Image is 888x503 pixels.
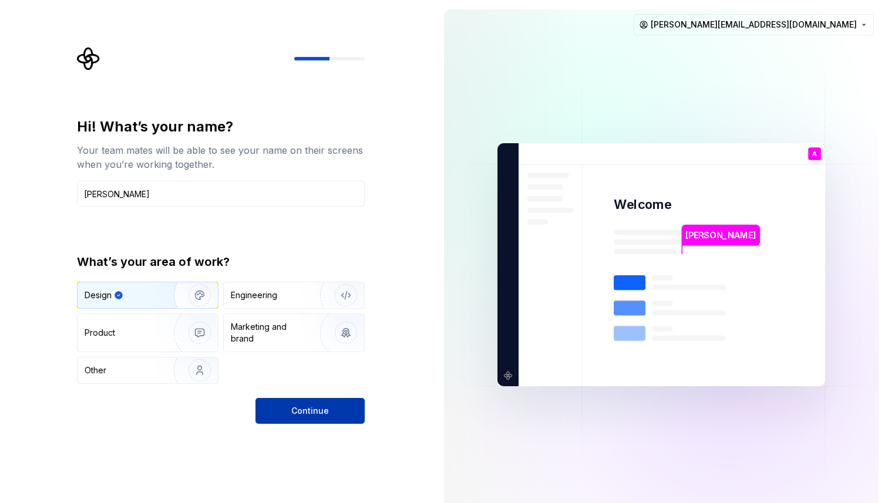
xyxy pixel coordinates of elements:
[812,151,817,157] p: A
[651,19,857,31] span: [PERSON_NAME][EMAIL_ADDRESS][DOMAIN_NAME]
[634,14,874,35] button: [PERSON_NAME][EMAIL_ADDRESS][DOMAIN_NAME]
[77,143,365,171] div: Your team mates will be able to see your name on their screens when you’re working together.
[85,364,106,376] div: Other
[614,196,671,213] p: Welcome
[255,398,365,424] button: Continue
[77,47,100,70] svg: Supernova Logo
[77,117,365,136] div: Hi! What’s your name?
[85,289,112,301] div: Design
[77,181,365,207] input: Han Solo
[231,321,310,345] div: Marketing and brand
[85,327,115,339] div: Product
[291,405,329,417] span: Continue
[685,229,756,242] p: [PERSON_NAME]
[231,289,277,301] div: Engineering
[77,254,365,270] div: What’s your area of work?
